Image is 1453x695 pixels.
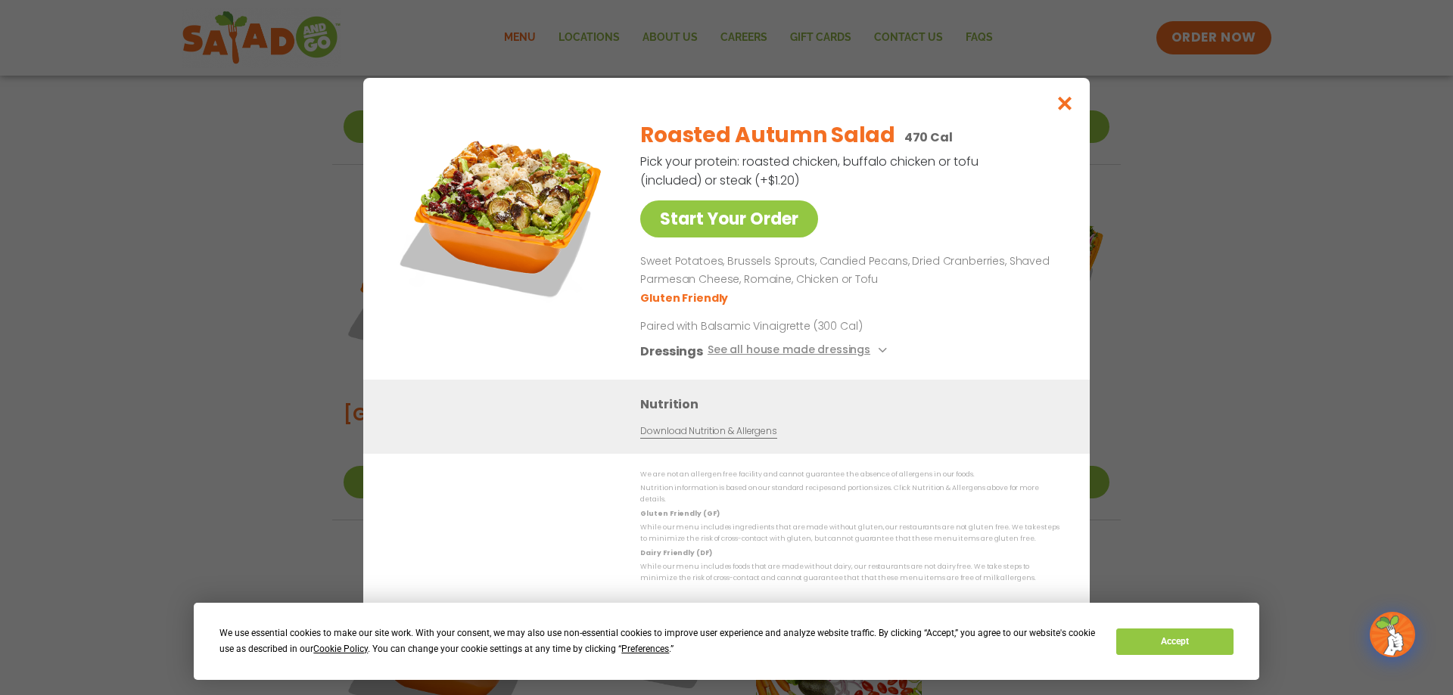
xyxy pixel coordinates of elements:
[640,290,730,306] li: Gluten Friendly
[640,152,981,190] p: Pick your protein: roasted chicken, buffalo chicken or tofu (included) or steak (+$1.20)
[640,509,719,518] strong: Gluten Friendly (GF)
[640,395,1067,414] h3: Nutrition
[640,522,1059,545] p: While our menu includes ingredients that are made without gluten, our restaurants are not gluten ...
[708,342,891,361] button: See all house made dressings
[1116,628,1233,655] button: Accept
[904,128,953,147] p: 470 Cal
[640,424,776,439] a: Download Nutrition & Allergens
[219,625,1098,657] div: We use essential cookies to make our site work. With your consent, we may also use non-essential ...
[1371,613,1414,656] img: wpChatIcon
[313,644,368,654] span: Cookie Policy
[640,561,1059,585] p: While our menu includes foods that are made without dairy, our restaurants are not dairy free. We...
[1041,78,1090,129] button: Close modal
[640,253,1053,289] p: Sweet Potatoes, Brussels Sprouts, Candied Pecans, Dried Cranberries, Shaved Parmesan Cheese, Roma...
[640,200,818,237] a: Start Your Order
[621,644,669,654] span: Preferences
[640,342,703,361] h3: Dressings
[640,469,1059,480] p: We are not an allergen free facility and cannot guarantee the absence of allergens in our foods.
[640,119,895,151] h2: Roasted Autumn Salad
[640,548,711,557] strong: Dairy Friendly (DF)
[640,318,920,334] p: Paired with Balsamic Vinaigrette (300 Cal)
[640,482,1059,506] p: Nutrition information is based on our standard recipes and portion sizes. Click Nutrition & Aller...
[194,603,1259,680] div: Cookie Consent Prompt
[397,108,609,320] img: Featured product photo for Roasted Autumn Salad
